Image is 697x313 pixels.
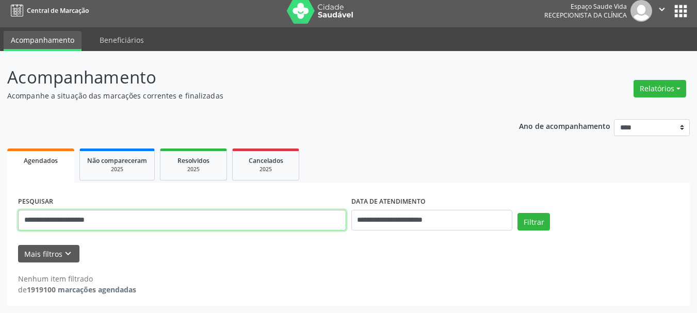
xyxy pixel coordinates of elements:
[249,156,283,165] span: Cancelados
[4,31,82,51] a: Acompanhamento
[240,166,291,173] div: 2025
[544,11,627,20] span: Recepcionista da clínica
[634,80,686,97] button: Relatórios
[656,4,668,15] i: 
[27,6,89,15] span: Central de Marcação
[544,2,627,11] div: Espaço Saude Vida
[18,245,79,263] button: Mais filtroskeyboard_arrow_down
[517,213,550,230] button: Filtrar
[92,31,151,49] a: Beneficiários
[18,194,53,210] label: PESQUISAR
[87,166,147,173] div: 2025
[519,119,610,132] p: Ano de acompanhamento
[351,194,426,210] label: DATA DE ATENDIMENTO
[27,285,136,294] strong: 1919100 marcações agendadas
[24,156,58,165] span: Agendados
[87,156,147,165] span: Não compareceram
[18,273,136,284] div: Nenhum item filtrado
[7,2,89,19] a: Central de Marcação
[7,90,485,101] p: Acompanhe a situação das marcações correntes e finalizadas
[168,166,219,173] div: 2025
[672,2,690,20] button: apps
[177,156,209,165] span: Resolvidos
[18,284,136,295] div: de
[62,248,74,259] i: keyboard_arrow_down
[7,64,485,90] p: Acompanhamento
